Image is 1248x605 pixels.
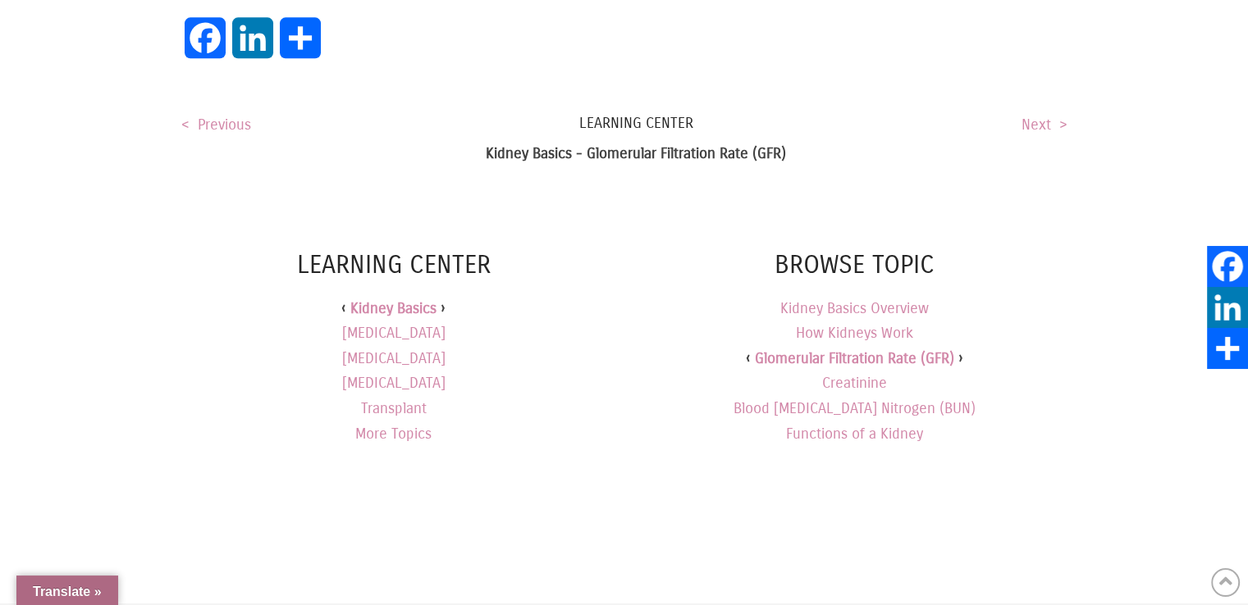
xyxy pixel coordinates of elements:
[181,17,229,75] a: Facebook
[229,17,277,75] a: LinkedIn
[181,113,1067,134] a: Learning Center
[1207,246,1248,287] a: Facebook
[780,299,929,317] a: Kidney Basics Overview
[277,17,324,75] a: Share
[642,248,1067,283] h4: Browse Topic
[350,296,437,321] a: Kidney Basics
[486,144,786,162] b: Kidney Basics - Glomerular Filtration Rate (GFR)
[181,116,251,134] a: < Previous
[796,324,913,342] a: How Kidneys Work
[734,399,976,417] a: Blood [MEDICAL_DATA] Nitrogen (BUN)
[1211,568,1240,597] a: Back to Top
[361,396,427,421] a: Transplant
[755,349,954,367] a: Glomerular Filtration Rate (GFR)
[342,346,446,371] a: [MEDICAL_DATA]
[786,425,923,443] a: Functions of a Kidney
[1022,116,1067,134] a: Next >
[33,585,102,598] span: Translate »
[1207,287,1248,328] a: LinkedIn
[342,371,446,396] a: [MEDICAL_DATA]
[181,248,606,283] h4: Learning Center
[822,374,887,392] a: Creatinine
[355,421,432,447] a: More Topics
[342,321,446,346] a: [MEDICAL_DATA]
